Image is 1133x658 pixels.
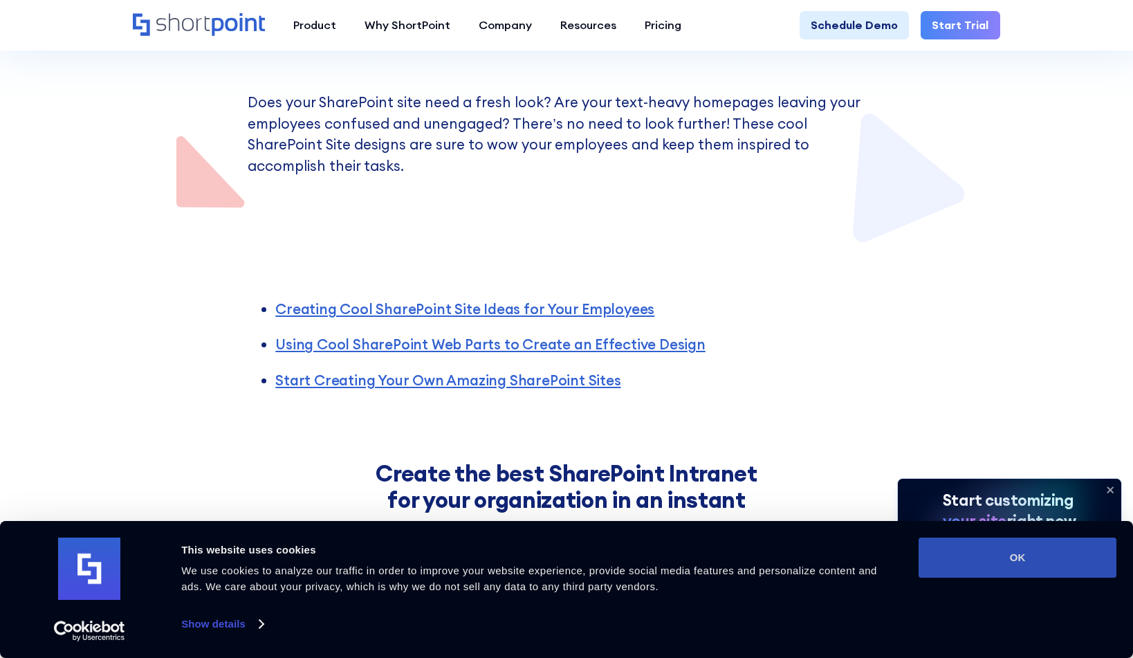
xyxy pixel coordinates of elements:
a: Company [464,11,546,39]
a: Start Trial [921,11,1000,39]
a: Usercentrics Cookiebot - opens in a new window [29,621,150,641]
div: Product [293,17,336,34]
strong: Create the best SharePoint Intranet for your organization in an instant [376,459,757,514]
p: Does your SharePoint site need a fresh look? Are your text-heavy homepages leaving your employees... [248,92,885,177]
a: Creating Cool SharePoint Site Ideas for Your Employees [275,300,654,318]
div: Resources [560,17,616,34]
a: Pricing [630,11,695,39]
a: Start Creating Your Own Amazing SharePoint Sites [275,372,620,389]
a: Schedule Demo [800,11,910,39]
div: Company [479,17,532,34]
a: Product [279,11,350,39]
a: Resources [546,11,630,39]
a: Using Cool SharePoint Web Parts to Create an Effective Design [275,336,706,353]
a: Why ShortPoint [350,11,464,39]
span: We use cookies to analyze our traffic in order to improve your website experience, provide social... [181,565,877,592]
a: Home [133,13,264,37]
a: Show details [181,614,263,634]
div: Pricing [645,17,681,34]
button: OK [919,538,1116,578]
img: logo [58,538,120,600]
div: This website uses cookies [181,542,887,558]
div: Why ShortPoint [365,17,450,34]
